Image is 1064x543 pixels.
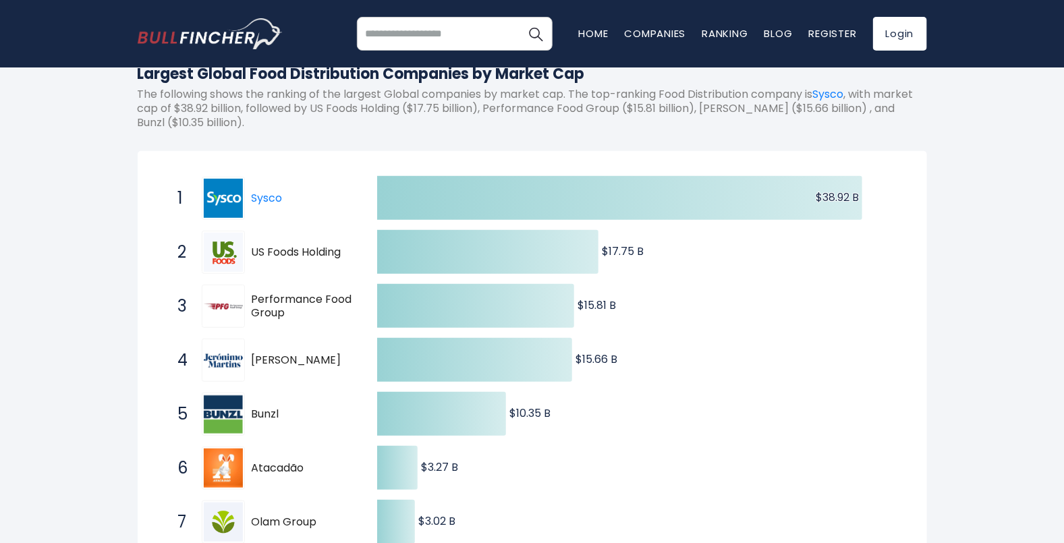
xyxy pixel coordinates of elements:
span: 4 [171,349,185,372]
img: Atacadão [204,449,243,488]
a: Sysco [202,177,252,220]
img: Olam Group [204,503,243,542]
span: Olam Group [252,515,354,530]
img: US Foods Holding [204,233,243,272]
p: The following shows the ranking of the largest Global companies by market cap. The top-ranking Fo... [138,88,927,130]
span: Atacadão [252,461,354,476]
span: Performance Food Group [252,293,354,321]
img: Bunzl [204,395,243,433]
span: 3 [171,295,185,318]
a: Login [873,17,927,51]
text: $17.75 B [602,244,644,259]
a: Register [809,26,857,40]
text: $15.81 B [578,297,616,313]
a: Home [579,26,609,40]
a: Go to homepage [138,18,283,49]
img: Performance Food Group [204,304,243,310]
text: $3.27 B [421,459,458,475]
a: Companies [625,26,686,40]
text: $3.02 B [418,513,455,529]
text: $10.35 B [509,405,551,421]
img: Sysco [204,179,243,218]
a: Ranking [702,26,748,40]
span: Bunzl [252,407,354,422]
span: [PERSON_NAME] [252,353,354,368]
h1: Largest Global Food Distribution Companies by Market Cap [138,63,927,85]
span: 6 [171,457,185,480]
span: 2 [171,241,185,264]
a: Sysco [252,190,283,206]
a: Sysco [813,86,844,102]
span: 7 [171,511,185,534]
span: US Foods Holding [252,246,354,260]
a: Blog [764,26,793,40]
span: 1 [171,187,185,210]
text: $15.66 B [576,351,617,367]
text: $38.92 B [816,190,859,205]
button: Search [519,17,553,51]
span: 5 [171,403,185,426]
img: bullfincher logo [138,18,283,49]
img: Jerónimo Martins [204,353,243,367]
